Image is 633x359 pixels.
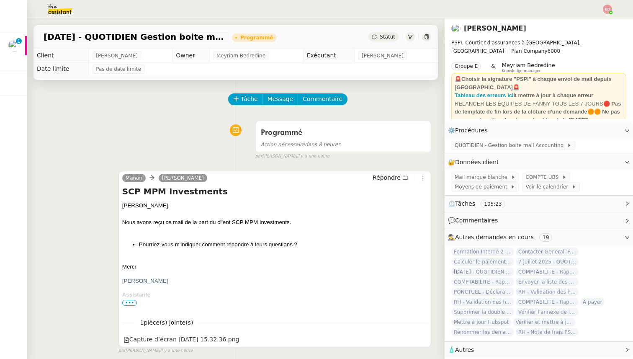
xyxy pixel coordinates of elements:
span: COMPTABILITE - Rapprochement bancaire - 28 août 2025 [516,298,579,306]
span: [PERSON_NAME] [96,52,138,60]
div: Programmé [240,35,273,40]
span: Commentaire [303,94,342,104]
img: users%2FSclkIUIAuBOhhDrbgjtrSikBoD03%2Favatar%2F48cbc63d-a03d-4817-b5bf-7f7aeed5f2a9 [8,40,20,52]
span: Knowledge manager [502,69,541,73]
span: il y a une heure [160,347,193,354]
a: Tableau des erreurs ici [455,92,514,98]
div: [PERSON_NAME], [122,201,427,210]
span: 🔐 [448,158,502,167]
span: dans 8 heures [261,142,341,147]
img: users%2Fa6PbEmLwvGXylUqKytRPpDpAx153%2Favatar%2Ffanny.png [451,24,461,33]
span: Meyriam Bedredine [502,62,555,68]
span: Statut [380,34,395,40]
td: Date limite [33,62,89,76]
span: A payer [580,298,605,306]
span: Supprimer la double authentification [451,308,514,316]
span: Plan Company [511,48,547,54]
td: Client [33,49,89,62]
span: Renommer les demandes selon les codes clients [451,328,514,336]
span: Autres [455,346,474,353]
span: Vérifier et mettre à jour les procédures MJL et TDM [513,318,576,326]
span: par [255,153,262,160]
span: 1 [134,318,199,328]
span: COMPTABILITE - Rapprochement bancaire - [DATE] [451,278,514,286]
span: RH - Validation des heures employés PSPI - 28 juillet 2025 [451,298,514,306]
nz-tag: Groupe E [451,62,481,70]
span: Envoyer la liste des clients et assureurs [516,278,579,286]
h4: SCP MPM Investments [122,186,427,197]
span: Message [268,94,293,104]
span: 💬 [448,217,502,224]
div: 🧴Autres [445,342,633,358]
small: [PERSON_NAME] [118,347,193,354]
span: Vérifier l'annexe de la police d'assurance [516,308,579,316]
div: Merci [122,263,427,271]
span: 7 juillet 2025 - QUOTIDIEN Gestion boite mail Accounting [516,258,579,266]
span: par [118,347,126,354]
td: Owner [172,49,210,62]
div: Capture d’écran [DATE] 15.32.36.png [124,335,239,344]
span: Calculer le paiement de CHF 2,063.41 [451,258,514,266]
span: ⏲️ [448,200,512,207]
div: ⚙️Procédures [445,122,633,139]
span: [PERSON_NAME] [362,52,404,60]
span: Répondre [373,173,401,182]
span: Pas de date limite [96,65,141,73]
nz-badge-sup: 1 [16,38,22,44]
span: PONCTUEL - Déclaration [PERSON_NAME] - [DATE] [451,288,514,296]
span: [DATE] - QUOTIDIEN Gestion boite mail Accounting [44,33,225,41]
span: Contacter Generali France pour demande AU094424 [516,248,579,256]
strong: 🚨Choisir la signature "PSPI" à chaque envoi de mail depuis [GEOGRAPHIC_DATA]🚨 [455,76,611,90]
span: ••• [122,300,137,306]
div: 🕵️Autres demandes en cours 19 [445,229,633,245]
app-user-label: Knowledge manager [502,62,555,73]
span: Formation Interne 2 - [PERSON_NAME] [451,248,514,256]
td: Exécutant [303,49,355,62]
button: Message [262,93,298,105]
span: Procédures [455,127,488,134]
div: Nous avons reçu ce mail de la part du client SCP MPM Investments. [122,218,427,227]
strong: à mettre à jour à chaque erreur [514,92,594,98]
span: 🧴 [448,346,474,353]
div: ⏲️Tâches 105:23 [445,196,633,212]
span: Action nécessaire [261,142,305,147]
span: 6000 [548,48,561,54]
span: ⚙️ [448,126,491,135]
span: Programmé [261,129,302,137]
div: RELANCER LES ÉQUIPES DE FANNY TOUS LES 7 JOURS [455,100,623,124]
small: [PERSON_NAME] [255,153,330,160]
span: Tâche [241,94,258,104]
span: 🕵️ [448,234,556,240]
div: 💬Commentaires [445,212,633,229]
a: Manon [122,174,146,182]
span: [PERSON_NAME] [122,278,168,284]
nz-tag: 19 [539,233,552,242]
p: 1 [17,38,21,46]
span: Moyens de paiement [455,183,510,191]
nz-tag: 105:23 [481,200,505,208]
span: Commentaires [455,217,498,224]
span: Autres demandes en cours [455,234,534,240]
span: Assistante [122,292,150,298]
span: RH - Note de frais PSPI - [DATE] [516,328,579,336]
span: Tâches [455,200,475,207]
span: il y a une heure [297,153,329,160]
span: pièce(s) jointe(s) [144,319,193,326]
span: COMPTE UBS [526,173,562,181]
span: PSPI, Courtier d'assurances à [GEOGRAPHIC_DATA], [GEOGRAPHIC_DATA] [451,40,581,54]
span: Données client [455,159,499,165]
button: Tâche [228,93,263,105]
strong: 🔴 Pas de template de fin lors de la clôture d'une demande🟠🟠 Ne pas accuser réception des demandes... [455,101,621,123]
span: Meyriam Bedredine [216,52,265,60]
button: Commentaire [298,93,347,105]
span: Mettre à jour Hubspot [451,318,511,326]
a: [PERSON_NAME] [464,24,526,32]
img: svg [603,5,612,14]
span: QUOTIDIEN - Gestion boite mail Accounting [455,141,567,150]
li: Pourriez-vous m'indiquer comment répondre à leurs questions ? [139,240,427,249]
span: & [491,62,495,73]
a: [PERSON_NAME] [159,174,207,182]
span: Voir le calendrier [525,183,571,191]
span: COMPTABILITE - Rapprochement bancaire - 18 août 2025 [516,268,579,276]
